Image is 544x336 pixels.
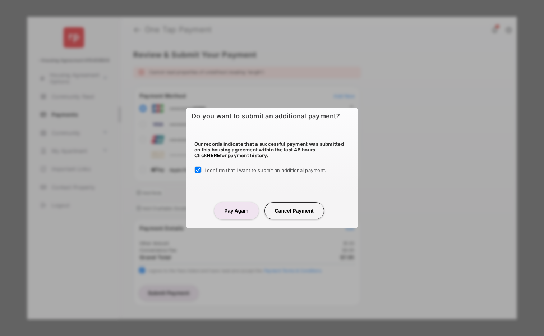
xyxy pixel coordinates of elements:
button: Pay Again [214,202,258,219]
h5: Our records indicate that a successful payment was submitted on this housing agreement within the... [194,141,350,158]
a: HERE [207,153,220,158]
h6: Do you want to submit an additional payment? [186,108,358,124]
span: I confirm that I want to submit an additional payment. [204,167,326,173]
button: Cancel Payment [264,202,324,219]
